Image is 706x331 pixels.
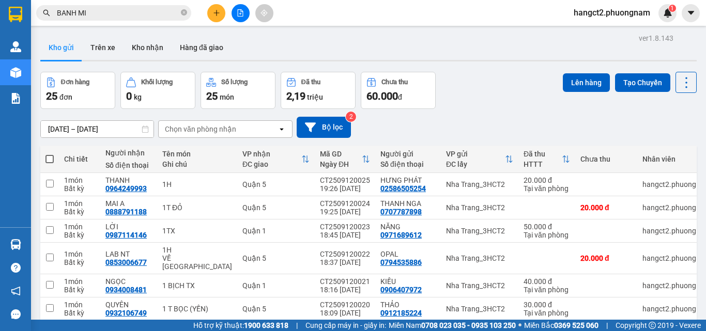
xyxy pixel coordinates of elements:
[446,227,513,235] div: Nha Trang_3HCT2
[105,231,147,239] div: 0987114146
[46,90,57,102] span: 25
[242,203,310,212] div: Quận 5
[10,93,21,104] img: solution-icon
[305,320,386,331] span: Cung cấp máy in - giấy in:
[105,301,152,309] div: QUYÊN
[11,263,21,273] span: question-circle
[105,277,152,286] div: NGỌC
[320,301,370,309] div: CT2509120020
[380,286,422,294] div: 0906407972
[380,199,436,208] div: THANH NGA
[162,160,232,168] div: Ghi chú
[320,231,370,239] div: 18:45 [DATE]
[11,309,21,319] span: message
[554,321,598,329] strong: 0369 525 060
[670,5,674,12] span: 1
[518,323,521,327] span: ⚪️
[320,184,370,193] div: 19:26 [DATE]
[105,223,152,231] div: LỜI
[64,176,95,184] div: 1 món
[242,305,310,313] div: Quận 5
[421,321,516,329] strong: 0708 023 035 - 0935 103 250
[281,72,356,109] button: Đã thu2,19 triệu
[105,161,152,169] div: Số điện thoại
[580,155,632,163] div: Chưa thu
[120,72,195,109] button: Khối lượng0kg
[162,150,232,158] div: Tên món
[9,7,22,22] img: logo-vxr
[162,180,232,188] div: 1H
[669,5,676,12] sup: 1
[10,67,21,78] img: warehouse-icon
[297,117,351,138] button: Bộ lọc
[524,184,570,193] div: Tại văn phòng
[307,93,323,101] span: triệu
[380,160,436,168] div: Số điện thoại
[649,322,656,329] span: copyright
[242,150,301,158] div: VP nhận
[446,160,505,168] div: ĐC lấy
[301,78,320,86] div: Đã thu
[606,320,608,331] span: |
[82,35,124,60] button: Trên xe
[10,239,21,250] img: warehouse-icon
[64,250,95,258] div: 1 món
[320,223,370,231] div: CT2509120023
[181,8,187,18] span: close-circle
[320,199,370,208] div: CT2509120024
[134,93,142,101] span: kg
[524,286,570,294] div: Tại văn phòng
[286,90,305,102] span: 2,19
[87,39,142,48] b: [DOMAIN_NAME]
[524,223,570,231] div: 50.000 đ
[380,184,426,193] div: 02586505254
[40,35,82,60] button: Kho gửi
[320,160,362,168] div: Ngày ĐH
[260,9,268,17] span: aim
[686,8,696,18] span: caret-down
[320,277,370,286] div: CT2509120021
[518,146,575,173] th: Toggle SortBy
[64,258,95,266] div: Bất kỳ
[201,72,275,109] button: Số lượng25món
[320,176,370,184] div: CT2509120025
[639,33,673,44] div: ver 1.8.143
[524,301,570,309] div: 30.000 đ
[207,4,225,22] button: plus
[565,6,658,19] span: hangct2.phuongnam
[165,124,236,134] div: Chọn văn phòng nhận
[244,321,288,329] strong: 1900 633 818
[524,309,570,317] div: Tại văn phòng
[296,320,298,331] span: |
[255,4,273,22] button: aim
[162,305,232,313] div: 1 T BỌC (YẾN)
[43,9,50,17] span: search
[380,277,436,286] div: KIỀU
[446,281,513,290] div: Nha Trang_3HCT2
[105,199,152,208] div: MAI A
[57,7,179,19] input: Tìm tên, số ĐT hoặc mã đơn
[64,301,95,309] div: 1 món
[524,320,598,331] span: Miền Bắc
[162,281,232,290] div: 1 BỊCH TX
[213,9,220,17] span: plus
[242,281,310,290] div: Quận 1
[381,78,408,86] div: Chưa thu
[105,250,152,258] div: LAB NT
[87,49,142,62] li: (c) 2017
[64,208,95,216] div: Bất kỳ
[242,254,310,262] div: Quận 5
[446,180,513,188] div: Nha Trang_3HCT2
[320,150,362,158] div: Mã GD
[220,93,234,101] span: món
[361,72,436,109] button: Chưa thu60.000đ
[380,309,422,317] div: 0912185224
[315,146,375,173] th: Toggle SortBy
[64,231,95,239] div: Bất kỳ
[320,309,370,317] div: 18:09 [DATE]
[105,176,152,184] div: THANH
[40,72,115,109] button: Đơn hàng25đơn
[278,125,286,133] svg: open
[64,309,95,317] div: Bất kỳ
[380,258,422,266] div: 0794535886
